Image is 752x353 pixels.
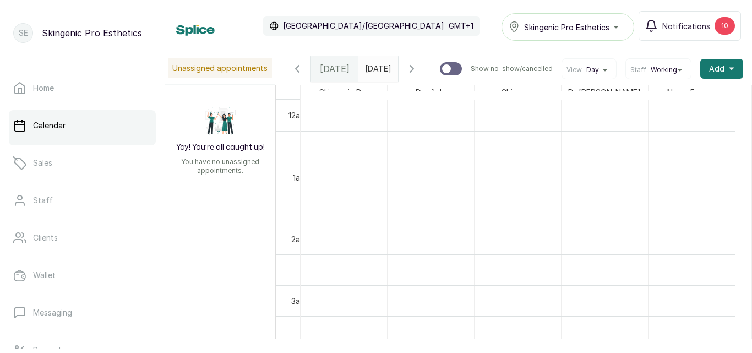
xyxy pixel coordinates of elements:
a: Calendar [9,110,156,141]
button: StaffWorking [630,66,686,74]
a: Clients [9,222,156,253]
span: [DATE] [320,62,350,75]
a: Wallet [9,260,156,291]
p: Clients [33,232,58,243]
p: You have no unassigned appointments. [172,158,269,175]
a: Home [9,73,156,104]
button: Add [700,59,743,79]
p: SE [19,28,28,39]
p: GMT+1 [449,20,473,31]
div: 10 [715,17,735,35]
a: Sales [9,148,156,178]
div: [DATE] [311,56,358,82]
p: Show no-show/cancelled [471,64,553,73]
p: Home [33,83,54,94]
div: 2am [289,233,308,245]
div: 1am [291,172,308,183]
button: Skingenic Pro Esthetics [502,13,634,41]
p: Staff [33,195,53,206]
span: View [566,66,582,74]
p: Sales [33,158,52,169]
p: Wallet [33,270,56,281]
span: Skingenic Pro [317,85,371,99]
p: Skingenic Pro Esthetics [42,26,142,40]
div: 3am [289,295,308,307]
p: [GEOGRAPHIC_DATA]/[GEOGRAPHIC_DATA] [283,20,444,31]
span: Staff [630,66,646,74]
p: Unassigned appointments [168,58,272,78]
a: Messaging [9,297,156,328]
span: Chinenye [499,85,537,99]
span: Day [586,66,599,74]
span: Skingenic Pro Esthetics [524,21,609,33]
p: Messaging [33,307,72,318]
button: ViewDay [566,66,612,74]
span: Notifications [662,20,710,32]
h2: Yay! You’re all caught up! [176,142,265,153]
button: Notifications10 [639,11,741,41]
a: Staff [9,185,156,216]
p: Calendar [33,120,66,131]
span: Nurse Favour [665,85,718,99]
span: Damilola [413,85,448,99]
span: Working [651,66,677,74]
span: Add [709,63,724,74]
div: 12am [286,110,308,121]
span: Dr [PERSON_NAME] [566,85,643,99]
